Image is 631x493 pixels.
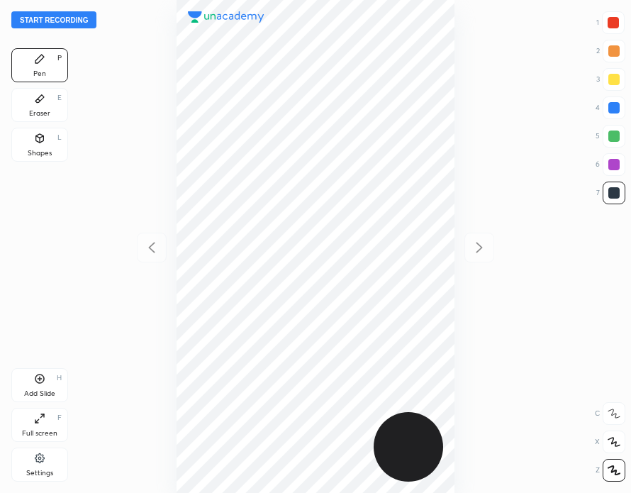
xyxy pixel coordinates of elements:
div: Pen [33,70,46,77]
div: Z [596,459,625,482]
div: 5 [596,125,625,148]
div: L [57,134,62,141]
button: Start recording [11,11,96,28]
div: 2 [596,40,625,62]
div: Eraser [29,110,50,117]
div: Add Slide [24,390,55,397]
div: C [595,402,625,425]
div: Full screen [22,430,57,437]
div: 4 [596,96,625,119]
div: P [57,55,62,62]
div: F [57,414,62,421]
div: Shapes [28,150,52,157]
div: E [57,94,62,101]
div: X [595,431,625,453]
div: H [57,375,62,382]
div: 1 [596,11,625,34]
div: 3 [596,68,625,91]
div: 7 [596,182,625,204]
img: logo.38c385cc.svg [188,11,264,23]
div: Settings [26,470,53,477]
div: 6 [596,153,625,176]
